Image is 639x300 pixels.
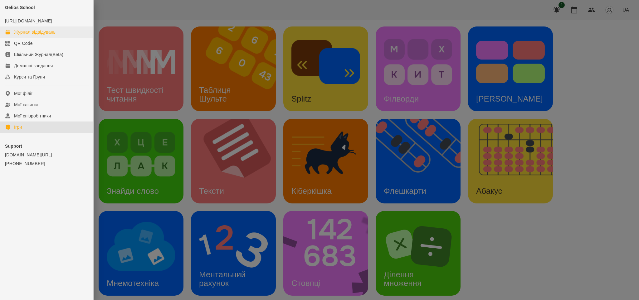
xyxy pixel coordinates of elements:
[5,18,52,23] a: [URL][DOMAIN_NAME]
[5,152,88,158] a: [DOMAIN_NAME][URL]
[14,113,51,119] div: Мої співробітники
[14,102,38,108] div: Мої клієнти
[14,29,56,35] div: Журнал відвідувань
[5,143,88,149] p: Support
[14,124,22,130] div: Ігри
[5,160,88,167] a: [PHONE_NUMBER]
[14,40,33,46] div: QR Code
[5,5,35,10] span: Gelios School
[14,51,63,58] div: Шкільний Журнал(Beta)
[14,90,32,97] div: Мої філії
[14,74,45,80] div: Курси та Групи
[14,63,53,69] div: Домашні завдання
